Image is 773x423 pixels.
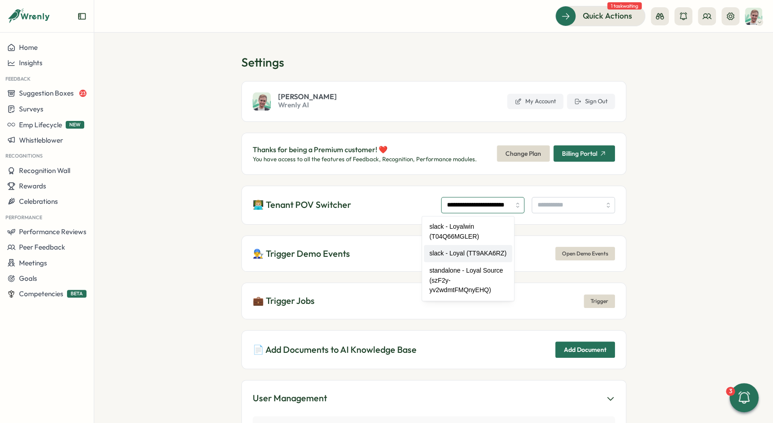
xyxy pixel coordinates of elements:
button: Trigger [584,294,615,308]
span: My Account [525,97,556,106]
img: Matt Brooks [745,8,762,25]
span: Home [19,43,38,52]
span: Surveys [19,105,43,113]
span: BETA [67,290,86,298]
span: Performance Reviews [19,227,86,236]
span: [PERSON_NAME] [278,93,337,100]
button: Quick Actions [555,6,645,26]
span: NEW [66,121,84,129]
a: My Account [507,94,563,109]
span: Whistleblower [19,136,63,144]
span: Suggestion Boxes [19,89,74,97]
span: Recognition Wall [19,166,70,175]
p: 📄 Add Documents to AI Knowledge Base [253,343,417,357]
button: Open Demo Events [555,247,615,260]
span: Trigger [591,295,608,308]
button: User Management [253,391,615,405]
button: 3 [730,383,759,412]
button: Change Plan [497,145,550,162]
div: 3 [726,387,735,396]
img: Matt Brooks [253,92,271,111]
span: 1 task waiting [607,2,642,10]
span: Open Demo Events [562,247,608,260]
p: 👨🏼‍💻 Tenant POV Switcher [253,198,351,212]
p: You have access to all the features of Feedback, Recognition, Performance modules. [253,155,477,163]
div: standalone - Loyal Source (szF2y-yv2wdmtFMQnyEHQ) [424,262,512,299]
span: Add Document [564,342,606,357]
p: 👨‍🔧 Trigger Demo Events [253,247,350,261]
span: Billing Portal [562,150,597,157]
span: Change Plan [505,146,541,161]
span: Celebrations [19,197,58,206]
span: 23 [79,90,86,97]
span: Wrenly AI [278,100,337,110]
div: slack - Loyal (TT9AKA6RZ) [424,245,512,262]
h1: Settings [241,54,626,70]
button: Expand sidebar [77,12,86,21]
div: User Management [253,391,327,405]
span: Goals [19,274,37,283]
button: Billing Portal [553,145,615,162]
span: Peer Feedback [19,243,65,251]
span: Quick Actions [583,10,632,22]
span: Insights [19,58,43,67]
span: Sign Out [585,97,608,106]
span: Competencies [19,289,63,298]
button: Add Document [555,341,615,358]
p: Thanks for being a Premium customer! ❤️ [253,144,477,155]
span: Meetings [19,259,47,267]
p: 💼 Trigger Jobs [253,294,315,308]
button: Sign Out [567,94,615,109]
div: slack - Loyalwin (T04Q66MGLER) [424,218,512,245]
span: Rewards [19,182,46,190]
span: Emp Lifecycle [19,120,62,129]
